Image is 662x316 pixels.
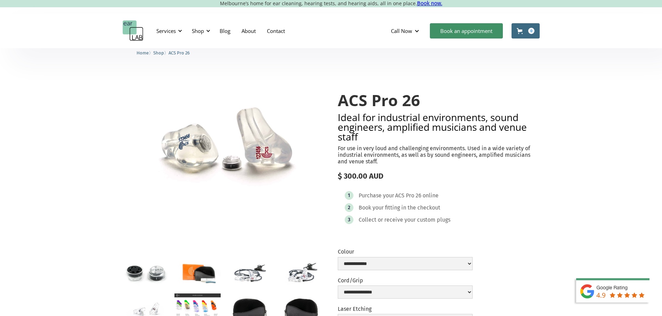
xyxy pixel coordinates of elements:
[278,257,324,288] a: open lightbox
[137,49,153,57] li: 〉
[528,28,534,34] div: 0
[359,192,394,199] div: Purchase your
[123,20,144,41] a: home
[153,49,164,56] a: Shop
[214,21,236,41] a: Blog
[123,78,325,216] a: open lightbox
[338,172,540,181] div: $ 300.00 AUD
[169,50,190,55] span: ACS Pro 26
[348,217,350,222] div: 3
[192,27,204,34] div: Shop
[338,248,473,255] label: Colour
[430,23,503,39] a: Book an appointment
[338,277,473,284] label: Cord/Grip
[261,21,291,41] a: Contact
[236,21,261,41] a: About
[123,78,325,216] img: ACS Pro 26
[169,49,190,56] a: ACS Pro 26
[348,193,350,198] div: 1
[423,192,439,199] div: online
[137,49,149,56] a: Home
[348,205,350,210] div: 2
[338,145,540,165] p: For use in very loud and challenging environments. Used in a wide variety of industrial environme...
[395,192,422,199] div: ACS Pro 26
[385,20,426,41] div: Call Now
[156,27,176,34] div: Services
[338,92,540,109] h1: ACS Pro 26
[359,204,440,211] div: Book your fitting in the checkout
[391,27,412,34] div: Call Now
[512,23,540,39] a: Open cart
[338,306,473,312] label: Laser Etching
[338,112,540,142] h2: Ideal for industrial environments, sound engineers, amplified musicians and venue staff
[359,216,450,223] div: Collect or receive your custom plugs
[188,20,212,41] div: Shop
[153,50,164,55] span: Shop
[153,49,169,57] li: 〉
[226,257,272,288] a: open lightbox
[137,50,149,55] span: Home
[174,257,221,288] a: open lightbox
[152,20,184,41] div: Services
[123,257,169,288] a: open lightbox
